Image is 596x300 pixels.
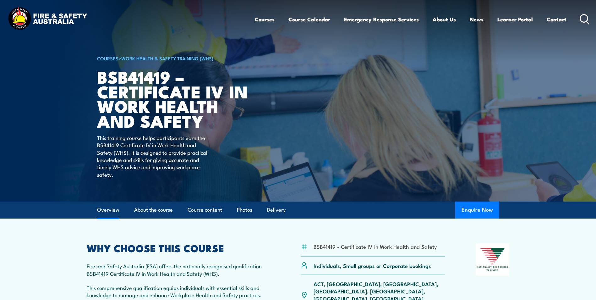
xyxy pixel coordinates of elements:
h2: WHY CHOOSE THIS COURSE [87,243,270,252]
button: Enquire Now [455,202,499,219]
a: Course Calendar [288,11,330,28]
p: Individuals, Small groups or Corporate bookings [314,262,431,269]
a: Delivery [267,202,286,218]
h1: BSB41419 – Certificate IV in Work Health and Safety [97,69,252,128]
a: Overview [97,202,119,218]
a: News [470,11,484,28]
a: Learner Portal [497,11,533,28]
a: Emergency Response Services [344,11,419,28]
a: Work Health & Safety Training (WHS) [121,55,213,62]
a: About the course [134,202,173,218]
a: Courses [255,11,275,28]
p: This training course helps participants earn the BSB41419 Certificate IV in Work Health and Safet... [97,134,212,178]
p: Fire and Safety Australia (FSA) offers the nationally recognised qualification BSB41419 Certifica... [87,262,270,277]
img: Nationally Recognised Training logo. [476,243,510,275]
a: Contact [547,11,566,28]
li: BSB41419 - Certificate IV in Work Health and Safety [314,243,437,250]
a: About Us [433,11,456,28]
a: Course content [188,202,222,218]
a: COURSES [97,55,118,62]
h6: > [97,54,252,62]
a: Photos [237,202,252,218]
